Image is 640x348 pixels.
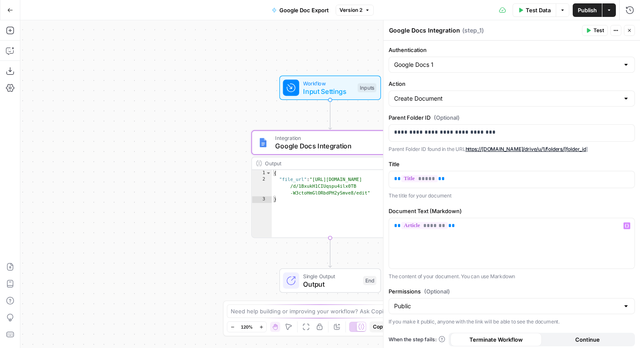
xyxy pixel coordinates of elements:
[258,137,268,148] img: Instagram%20post%20-%201%201.png
[267,3,334,17] button: Google Doc Export
[339,6,362,14] span: Version 2
[303,86,353,96] span: Input Settings
[593,27,604,34] span: Test
[462,26,484,35] span: ( step_1 )
[389,113,635,122] label: Parent Folder ID
[575,335,600,344] span: Continue
[542,333,633,346] button: Continue
[573,3,602,17] button: Publish
[328,238,331,268] g: Edge from step_1 to end
[370,321,389,332] button: Copy
[389,207,635,215] label: Document Text (Markdown)
[466,146,586,152] a: https://[DOMAIN_NAME]/drive/u/1/folders/[folder_id
[389,79,635,88] label: Action
[469,335,523,344] span: Terminate Workflow
[424,287,450,296] span: (Optional)
[358,83,376,93] div: Inputs
[328,100,331,129] g: Edge from start to step_1
[252,196,272,203] div: 3
[389,287,635,296] label: Permissions
[275,134,382,142] span: Integration
[394,94,619,103] input: Create Document
[394,302,619,310] input: Public
[303,272,359,280] span: Single Output
[251,130,409,238] div: IntegrationGoogle Docs IntegrationStep 1Output{ "file_url":"[URL][DOMAIN_NAME] /d/1BxukH1CIUqspu4...
[389,336,445,343] a: When the step fails:
[303,279,359,289] span: Output
[373,323,386,331] span: Copy
[252,177,272,197] div: 2
[389,26,460,35] textarea: Google Docs Integration
[251,269,409,293] div: Single OutputOutputEnd
[251,76,409,100] div: WorkflowInput SettingsInputs
[394,60,619,69] input: Google Docs 1
[279,6,329,14] span: Google Doc Export
[389,272,635,281] p: The content of your document. You can use Markdown
[578,6,597,14] span: Publish
[336,5,374,16] button: Version 2
[266,170,271,177] span: Toggle code folding, rows 1 through 3
[389,192,635,200] p: The title for your document
[513,3,556,17] button: Test Data
[303,79,353,87] span: Workflow
[434,113,460,122] span: (Optional)
[275,141,382,151] span: Google Docs Integration
[389,145,635,153] p: Parent Folder ID found in the URL ]
[241,323,253,330] span: 120%
[389,318,635,326] p: If you make it public, anyone with the link will be able to see the document.
[389,46,635,54] label: Authentication
[526,6,551,14] span: Test Data
[582,25,608,36] button: Test
[252,170,272,177] div: 1
[389,160,635,168] label: Title
[363,276,376,285] div: End
[265,159,381,167] div: Output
